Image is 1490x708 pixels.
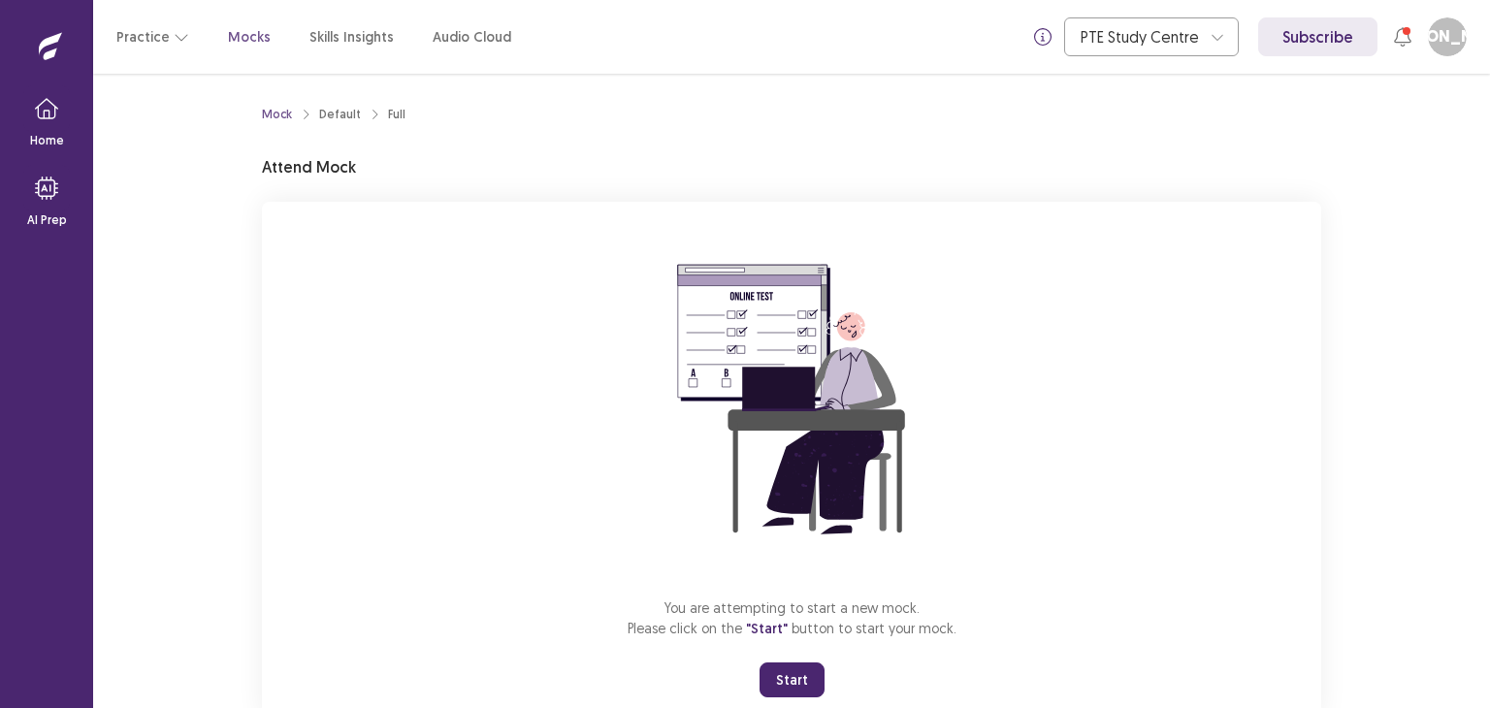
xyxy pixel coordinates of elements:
[760,662,825,697] button: Start
[309,27,394,48] a: Skills Insights
[228,27,271,48] a: Mocks
[388,106,405,123] div: Full
[319,106,361,123] div: Default
[433,27,511,48] a: Audio Cloud
[1025,19,1060,54] button: info
[30,132,64,149] p: Home
[1081,18,1201,55] div: PTE Study Centre
[1258,17,1377,56] a: Subscribe
[27,211,67,229] p: AI Prep
[746,620,788,637] span: "Start"
[116,19,189,54] button: Practice
[262,155,356,178] p: Attend Mock
[617,225,966,574] img: attend-mock
[262,106,292,123] a: Mock
[262,106,405,123] nav: breadcrumb
[628,597,956,639] p: You are attempting to start a new mock. Please click on the button to start your mock.
[1428,17,1467,56] button: [PERSON_NAME]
